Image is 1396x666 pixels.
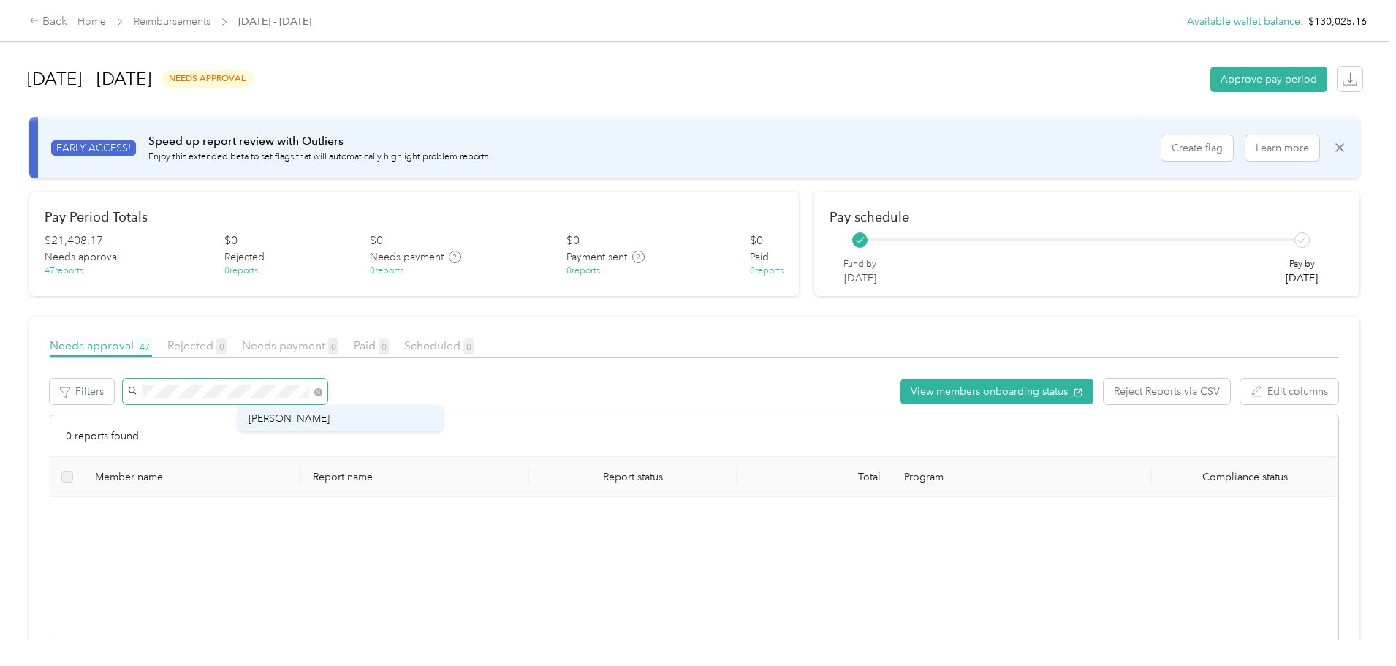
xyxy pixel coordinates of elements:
span: Compliance status [1164,471,1327,483]
button: Approve pay period [1210,67,1327,92]
p: Fund by [843,258,876,271]
span: 0 [379,338,389,355]
span: Needs approval [45,249,119,265]
div: Back [29,13,67,31]
div: $ 0 [566,232,580,250]
span: EARLY ACCESS! [51,140,136,156]
iframe: Everlance-gr Chat Button Frame [1314,584,1396,666]
p: Speed up report review with Outliers [148,132,490,151]
p: [DATE] [843,270,876,286]
span: Paid [750,249,769,265]
button: Create flag [1161,135,1233,161]
span: $130,025.16 [1308,14,1367,29]
a: Home [77,15,106,28]
span: Scheduled [404,338,474,352]
span: Needs payment [370,249,444,265]
button: Filters [50,379,114,404]
span: [PERSON_NAME] [249,412,330,425]
p: Enjoy this extended beta to set flags that will automatically highlight problem reports. [148,151,490,164]
span: 47 [137,338,152,355]
div: $ 0 [224,232,238,250]
h2: Pay schedule [830,209,1344,224]
button: Reject Reports via CSV [1104,379,1230,404]
p: Pay by [1286,258,1318,271]
th: Member name [83,457,301,497]
button: Edit columns [1240,379,1338,404]
span: 0 [216,338,227,355]
span: [DATE] - [DATE] [238,14,311,29]
div: $ 21,408.17 [45,232,103,250]
span: 0 [463,338,474,355]
th: Report name [301,457,529,497]
span: Paid [354,338,389,352]
button: View members onboarding status [900,379,1093,404]
p: [DATE] [1286,270,1318,286]
div: 0 reports [750,265,784,278]
span: Report status [541,471,725,483]
button: Available wallet balance [1187,14,1300,29]
span: Needs payment [242,338,338,352]
span: Rejected [167,338,227,352]
h1: [DATE] - [DATE] [27,61,151,97]
div: 0 reports found [50,415,1338,457]
span: Needs approval [50,338,152,352]
span: Payment sent [566,249,627,265]
div: 0 reports [370,265,403,278]
span: needs approval [162,70,254,87]
div: Total [748,471,881,483]
span: : [1300,14,1303,29]
th: Program [892,457,1152,497]
div: 0 reports [224,265,258,278]
button: Learn more [1245,135,1319,161]
div: $ 0 [750,232,763,250]
h2: Pay Period Totals [45,209,784,224]
div: Member name [95,471,289,483]
div: 0 reports [566,265,600,278]
div: 47 reports [45,265,83,278]
div: $ 0 [370,232,383,250]
span: Rejected [224,249,265,265]
a: Reimbursements [134,15,210,28]
span: 0 [328,338,338,355]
